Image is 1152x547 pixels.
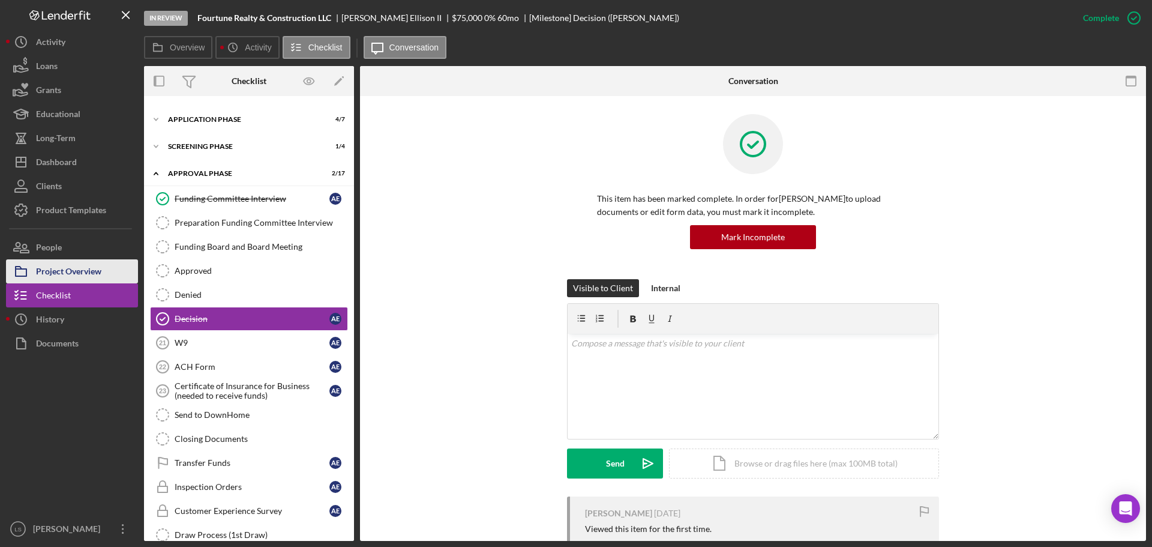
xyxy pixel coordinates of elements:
label: Conversation [389,43,439,52]
label: Checklist [308,43,343,52]
a: Inspection OrdersAE [150,475,348,499]
div: A E [329,337,341,349]
text: LS [14,526,22,533]
div: Loans [36,54,58,81]
div: History [36,307,64,334]
div: Send [606,449,625,479]
div: Funding Committee Interview [175,194,329,204]
div: 2 / 17 [323,170,345,177]
a: Draw Process (1st Draw) [150,523,348,547]
div: Complete [1083,6,1119,30]
button: Conversation [364,36,447,59]
button: Project Overview [6,259,138,283]
div: Send to DownHome [175,410,347,420]
div: A E [329,457,341,469]
a: 23Certificate of Insurance for Business (needed to receive funds)AE [150,379,348,403]
b: Fourtune Realty & Construction LLC [197,13,331,23]
button: Grants [6,78,138,102]
div: Funding Board and Board Meeting [175,242,347,252]
button: Send [567,449,663,479]
div: Conversation [728,76,778,86]
div: People [36,235,62,262]
div: A E [329,481,341,493]
div: Application Phase [168,116,315,123]
div: Internal [651,279,680,297]
button: Checklist [6,283,138,307]
button: Checklist [283,36,350,59]
span: $75,000 [452,13,482,23]
a: Denied [150,283,348,307]
div: Checklist [36,283,71,310]
a: Funding Board and Board Meeting [150,235,348,259]
div: Certificate of Insurance for Business (needed to receive funds) [175,381,329,400]
a: Customer Experience SurveyAE [150,499,348,523]
button: Visible to Client [567,279,639,297]
div: Approval Phase [168,170,315,177]
div: Screening Phase [168,143,315,150]
div: [Milestone] Decision ([PERSON_NAME]) [529,13,679,23]
tspan: 23 [159,387,166,394]
div: A E [329,361,341,373]
button: Activity [6,30,138,54]
div: Denied [175,290,347,300]
a: Preparation Funding Committee Interview [150,211,348,235]
button: Loans [6,54,138,78]
div: A E [329,193,341,205]
div: Activity [36,30,65,57]
a: DecisionAE [150,307,348,331]
a: Approved [150,259,348,283]
div: Grants [36,78,61,105]
div: Dashboard [36,150,77,177]
div: 0 % [484,13,496,23]
a: People [6,235,138,259]
div: Mark Incomplete [721,225,785,249]
div: 1 / 4 [323,143,345,150]
div: A E [329,313,341,325]
a: Send to DownHome [150,403,348,427]
time: 2025-09-25 13:46 [654,509,680,518]
button: Product Templates [6,198,138,222]
a: 22ACH FormAE [150,355,348,379]
div: Closing Documents [175,434,347,444]
button: Complete [1071,6,1146,30]
label: Activity [245,43,271,52]
button: Long-Term [6,126,138,150]
div: Product Templates [36,198,106,225]
div: Decision [175,314,329,324]
div: Checklist [232,76,266,86]
div: In Review [144,11,188,26]
p: This item has been marked complete. In order for [PERSON_NAME] to upload documents or edit form d... [597,192,909,219]
button: Dashboard [6,150,138,174]
button: History [6,307,138,331]
div: W9 [175,338,329,348]
div: Transfer Funds [175,458,329,468]
button: Documents [6,331,138,355]
div: Documents [36,331,79,358]
div: ACH Form [175,362,329,372]
div: 4 / 7 [323,116,345,123]
div: Educational [36,102,80,129]
div: Project Overview [36,259,101,286]
div: Clients [36,174,62,201]
div: A E [329,505,341,517]
button: LS[PERSON_NAME] [6,517,138,541]
div: [PERSON_NAME] [30,517,108,544]
div: Open Intercom Messenger [1111,494,1140,523]
tspan: 22 [159,363,166,370]
div: Visible to Client [573,279,633,297]
button: Overview [144,36,212,59]
button: Clients [6,174,138,198]
div: Approved [175,266,347,276]
a: Educational [6,102,138,126]
div: Preparation Funding Committee Interview [175,218,347,228]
